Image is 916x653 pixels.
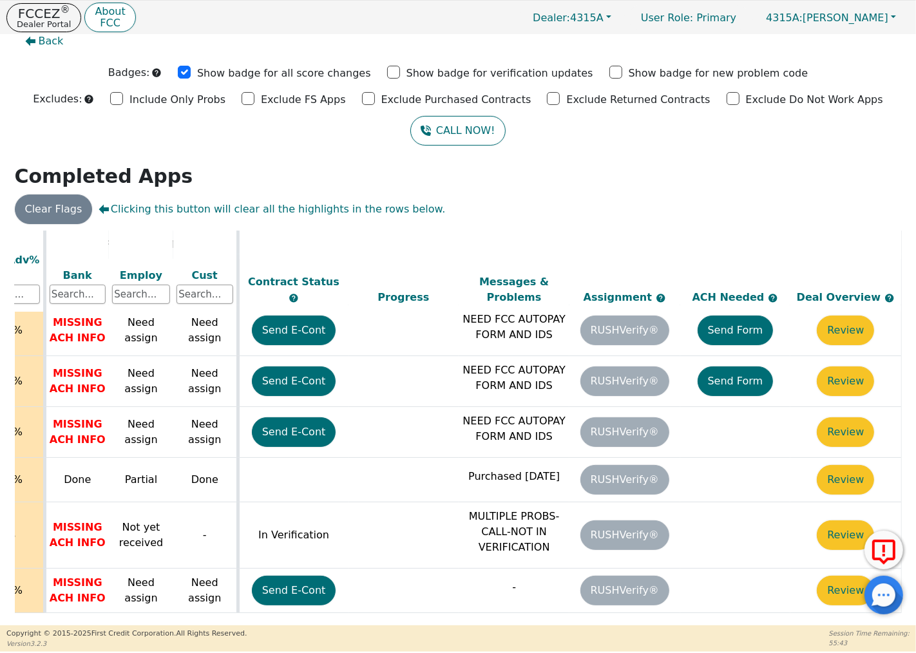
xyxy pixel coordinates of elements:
[17,20,71,28] p: Dealer Portal
[173,569,238,613] td: Need assign
[766,12,803,24] span: 4315A:
[6,3,81,32] button: FCCEZ®Dealer Portal
[406,66,593,81] p: Show badge for verification updates
[33,91,82,107] p: Excludes:
[238,502,348,569] td: In Verification
[129,92,225,108] p: Include Only Probs
[817,316,874,345] button: Review
[6,639,247,648] p: Version 3.2.3
[173,407,238,458] td: Need assign
[533,12,570,24] span: Dealer:
[829,629,910,638] p: Session Time Remaining:
[752,8,910,28] button: 4315A:[PERSON_NAME]
[109,305,173,356] td: Need assign
[829,638,910,648] p: 55:43
[641,12,693,24] span: User Role :
[252,366,336,396] button: Send E-Cont
[50,267,106,283] div: Bank
[99,202,445,217] span: Clicking this button will clear all the highlights in the rows below.
[44,407,109,458] td: MISSING ACH INFO
[817,417,874,447] button: Review
[864,531,903,569] button: Report Error to FCC
[252,417,336,447] button: Send E-Cont
[109,407,173,458] td: Need assign
[15,165,193,187] strong: Completed Apps
[197,66,371,81] p: Show badge for all score changes
[50,285,106,304] input: Search...
[109,569,173,613] td: Need assign
[692,291,768,303] span: ACH Needed
[109,356,173,407] td: Need assign
[112,267,170,283] div: Employ
[817,366,874,396] button: Review
[17,7,71,20] p: FCCEZ
[177,267,233,283] div: Cust
[766,12,888,24] span: [PERSON_NAME]
[15,194,93,224] button: Clear Flags
[44,356,109,407] td: MISSING ACH INFO
[252,316,336,345] button: Send E-Cont
[248,276,339,288] span: Contract Status
[462,509,566,555] p: MULTIPLE PROBS-CALL-NOT IN VERIFICATION
[176,629,247,638] span: All Rights Reserved.
[173,305,238,356] td: Need assign
[566,92,710,108] p: Exclude Returned Contracts
[817,576,874,605] button: Review
[698,366,774,396] button: Send Form
[584,291,656,303] span: Assignment
[109,458,173,502] td: Partial
[61,4,70,15] sup: ®
[381,92,531,108] p: Exclude Purchased Contracts
[44,305,109,356] td: MISSING ACH INFO
[173,458,238,502] td: Done
[15,26,74,56] button: Back
[746,92,883,108] p: Exclude Do Not Work Apps
[352,290,456,305] div: Progress
[173,502,238,569] td: -
[44,458,109,502] td: Done
[817,520,874,550] button: Review
[112,285,170,304] input: Search...
[410,116,505,146] button: CALL NOW!
[817,465,874,495] button: Review
[177,285,233,304] input: Search...
[462,312,566,343] p: NEED FCC AUTOPAY FORM AND IDS
[95,18,125,28] p: FCC
[533,12,604,24] span: 4315A
[109,502,173,569] td: Not yet received
[44,569,109,613] td: MISSING ACH INFO
[173,356,238,407] td: Need assign
[462,413,566,444] p: NEED FCC AUTOPAY FORM AND IDS
[44,502,109,569] td: MISSING ACH INFO
[629,66,808,81] p: Show badge for new problem code
[462,363,566,393] p: NEED FCC AUTOPAY FORM AND IDS
[628,5,749,30] p: Primary
[519,8,625,28] button: Dealer:4315A
[698,316,774,345] button: Send Form
[84,3,135,33] button: AboutFCC
[252,576,336,605] button: Send E-Cont
[108,65,150,80] p: Badges:
[462,274,566,305] div: Messages & Problems
[39,33,64,49] span: Back
[628,5,749,30] a: User Role: Primary
[462,469,566,484] p: Purchased [DATE]
[95,6,125,17] p: About
[797,291,895,303] span: Deal Overview
[261,92,346,108] p: Exclude FS Apps
[6,629,247,639] p: Copyright © 2015- 2025 First Credit Corporation.
[462,580,566,595] p: -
